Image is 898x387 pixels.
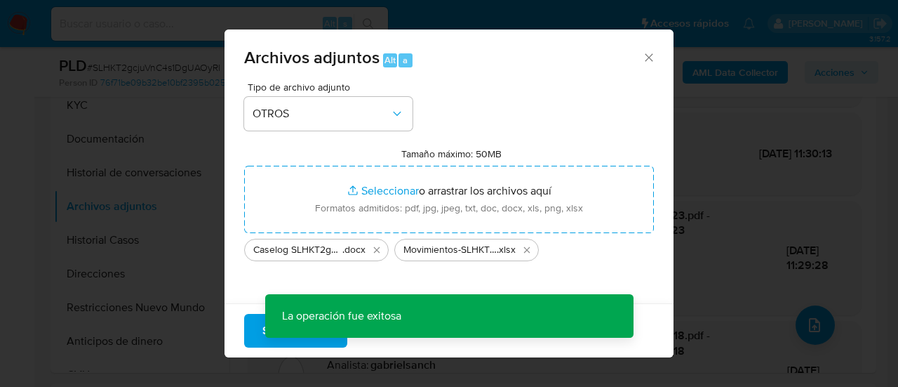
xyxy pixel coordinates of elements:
[642,51,655,63] button: Cerrar
[403,243,497,257] span: Movimientos-SLHKT2gcjuVnC4s1DgUAOyRl
[497,243,516,257] span: .xlsx
[384,53,396,67] span: Alt
[401,147,502,160] label: Tamaño máximo: 50MB
[248,82,416,92] span: Tipo de archivo adjunto
[244,45,380,70] span: Archivos adjuntos
[368,242,385,258] button: Eliminar Caselog SLHKT2gcjuVnC4s1DgUAOyRl_2025_08_18_17_52_00.docx
[244,97,413,131] button: OTROS
[244,233,654,261] ul: Archivos seleccionados
[265,294,418,338] p: La operación fue exitosa
[371,315,417,346] span: Cancelar
[342,243,366,257] span: .docx
[253,107,390,121] span: OTROS
[518,242,535,258] button: Eliminar Movimientos-SLHKT2gcjuVnC4s1DgUAOyRl.xlsx
[244,314,347,348] button: Subir archivo
[253,243,342,257] span: Caselog SLHKT2gcjuVnC4s1DgUAOyRl_2025_08_18_17_52_00
[403,53,408,67] span: a
[262,315,329,346] span: Subir archivo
